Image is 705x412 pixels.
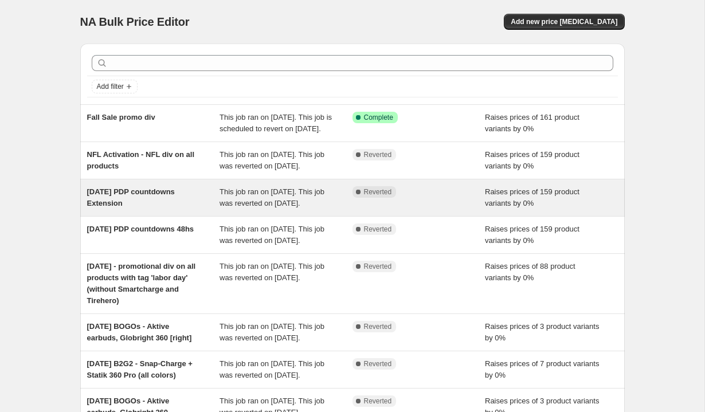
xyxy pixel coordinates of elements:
[220,225,324,245] span: This job ran on [DATE]. This job was reverted on [DATE].
[92,80,138,93] button: Add filter
[511,17,617,26] span: Add new price [MEDICAL_DATA]
[364,359,392,368] span: Reverted
[87,359,193,379] span: [DATE] B2G2 - Snap-Charge + Statik 360 Pro (all colors)
[87,262,196,305] span: [DATE] - promotional div on all products with tag 'labor day' (without Smartcharge and Tirehero)
[97,82,124,91] span: Add filter
[485,187,579,207] span: Raises prices of 159 product variants by 0%
[364,225,392,234] span: Reverted
[220,113,332,133] span: This job ran on [DATE]. This job is scheduled to revert on [DATE].
[87,225,194,233] span: [DATE] PDP countdowns 48hs
[364,150,392,159] span: Reverted
[220,322,324,342] span: This job ran on [DATE]. This job was reverted on [DATE].
[485,150,579,170] span: Raises prices of 159 product variants by 0%
[220,359,324,379] span: This job ran on [DATE]. This job was reverted on [DATE].
[87,322,192,342] span: [DATE] BOGOs - Aktive earbuds, Globright 360 [right]
[485,225,579,245] span: Raises prices of 159 product variants by 0%
[364,322,392,331] span: Reverted
[87,150,195,170] span: NFL Activation - NFL div on all products
[485,359,599,379] span: Raises prices of 7 product variants by 0%
[87,113,155,121] span: Fall Sale promo div
[504,14,624,30] button: Add new price [MEDICAL_DATA]
[485,113,579,133] span: Raises prices of 161 product variants by 0%
[220,150,324,170] span: This job ran on [DATE]. This job was reverted on [DATE].
[485,262,575,282] span: Raises prices of 88 product variants by 0%
[485,322,599,342] span: Raises prices of 3 product variants by 0%
[364,113,393,122] span: Complete
[364,397,392,406] span: Reverted
[364,262,392,271] span: Reverted
[87,187,175,207] span: [DATE] PDP countdowns Extension
[220,187,324,207] span: This job ran on [DATE]. This job was reverted on [DATE].
[364,187,392,197] span: Reverted
[80,15,190,28] span: NA Bulk Price Editor
[220,262,324,282] span: This job ran on [DATE]. This job was reverted on [DATE].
